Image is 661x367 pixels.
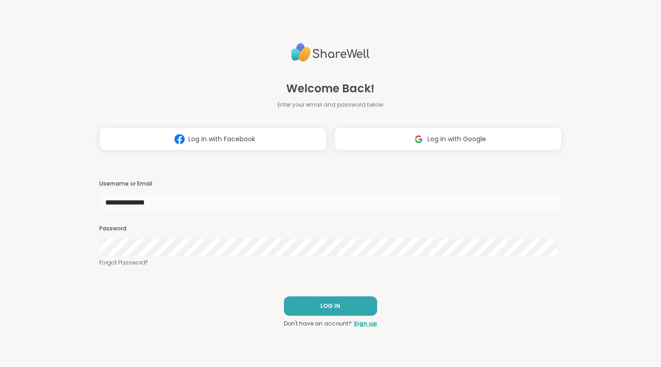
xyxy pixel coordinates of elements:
[99,180,562,188] h3: Username or Email
[427,134,486,144] span: Log in with Google
[286,80,374,97] span: Welcome Back!
[334,127,562,150] button: Log in with Google
[99,225,562,233] h3: Password
[188,134,255,144] span: Log in with Facebook
[99,127,327,150] button: Log in with Facebook
[171,131,188,148] img: ShareWell Logomark
[410,131,427,148] img: ShareWell Logomark
[284,319,352,328] span: Don't have an account?
[320,302,340,310] span: LOG IN
[277,101,384,109] span: Enter your email and password below
[99,259,562,267] a: Forgot Password?
[291,39,370,66] img: ShareWell Logo
[354,319,377,328] a: Sign up
[284,296,377,316] button: LOG IN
